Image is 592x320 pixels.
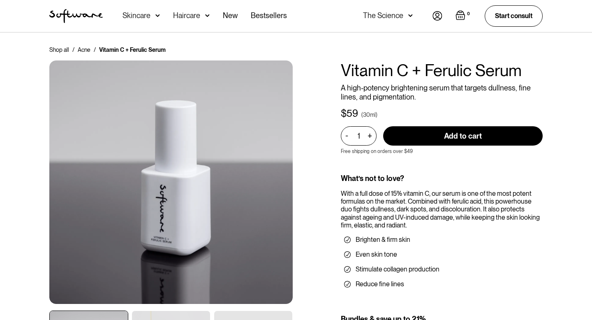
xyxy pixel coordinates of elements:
li: Reduce fine lines [344,280,539,288]
div: With a full dose of 15% vitamin C, our serum is one of the most potent formulas on the market. Co... [341,190,543,229]
input: Add to cart [383,126,543,146]
div: Haircare [173,12,200,20]
div: (30ml) [361,111,377,119]
li: Brighten & firm skin [344,236,539,244]
a: home [49,9,103,23]
div: $ [341,108,347,120]
img: arrow down [408,12,413,20]
div: / [94,46,96,54]
img: Software Logo [49,9,103,23]
img: Ceramide Moisturiser [49,60,293,304]
h1: Vitamin C + Ferulic Serum [341,60,543,80]
div: - [345,131,351,140]
img: arrow down [155,12,160,20]
p: A high-potency brightening serum that targets dullness, fine lines, and pigmentation. [341,83,543,101]
p: Free shipping on orders over $49 [341,148,413,154]
a: Shop all [49,46,69,54]
a: Acne [78,46,90,54]
a: Open cart [456,10,472,22]
div: What’s not to love? [341,174,543,183]
div: 0 [465,10,472,18]
div: / [72,46,74,54]
li: Even skin tone [344,250,539,259]
div: Skincare [123,12,150,20]
div: The Science [363,12,403,20]
div: 59 [347,108,358,120]
div: + [365,131,374,141]
li: Stimulate collagen production [344,265,539,274]
a: Start consult [485,5,543,26]
div: Vitamin C + Ferulic Serum [99,46,166,54]
img: arrow down [205,12,210,20]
